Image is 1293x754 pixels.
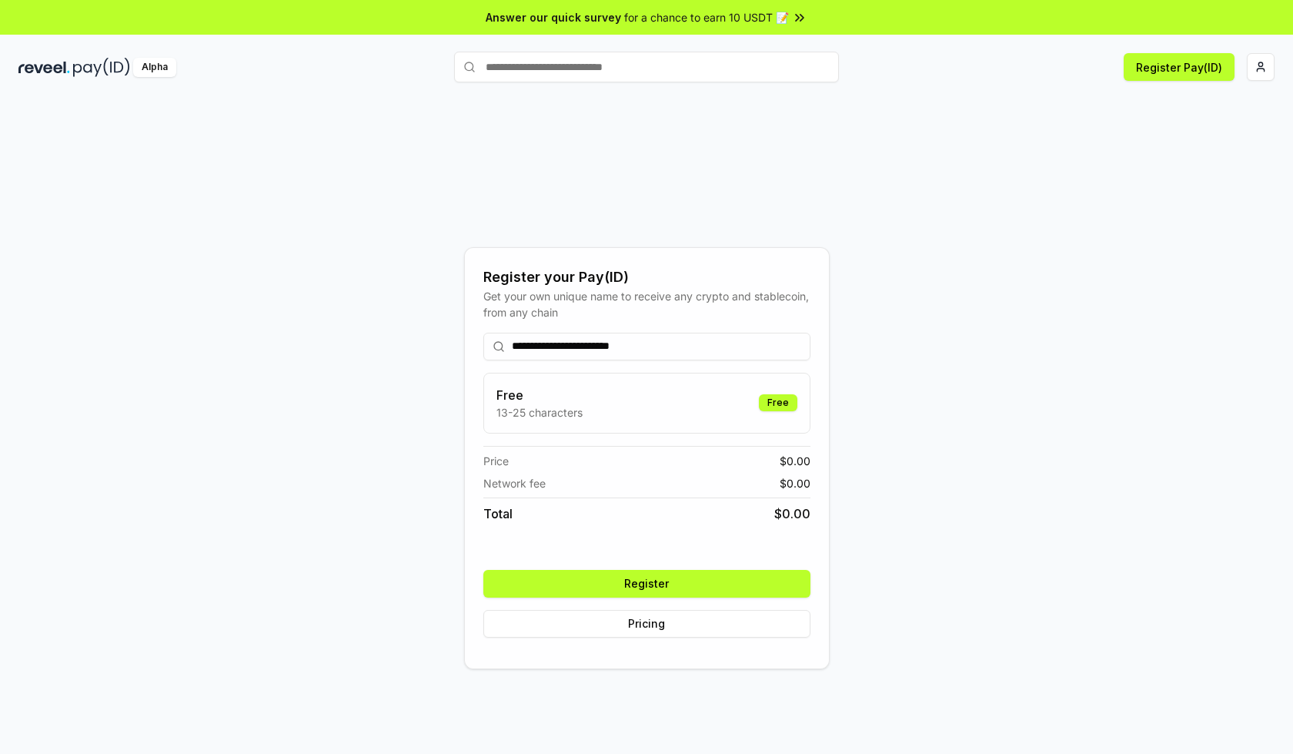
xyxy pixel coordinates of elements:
div: Alpha [133,58,176,77]
p: 13-25 characters [496,404,583,421]
img: reveel_dark [18,58,70,77]
button: Pricing [483,610,810,638]
div: Free [759,394,797,411]
span: $ 0.00 [780,453,810,469]
span: Network fee [483,475,546,491]
span: $ 0.00 [780,475,810,491]
div: Get your own unique name to receive any crypto and stablecoin, from any chain [483,288,810,320]
span: for a chance to earn 10 USDT 📝 [624,9,789,25]
button: Register [483,570,810,598]
img: pay_id [73,58,130,77]
h3: Free [496,386,583,404]
div: Register your Pay(ID) [483,266,810,288]
span: Answer our quick survey [486,9,621,25]
span: Price [483,453,509,469]
span: $ 0.00 [774,504,810,523]
span: Total [483,504,513,523]
button: Register Pay(ID) [1124,53,1235,81]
